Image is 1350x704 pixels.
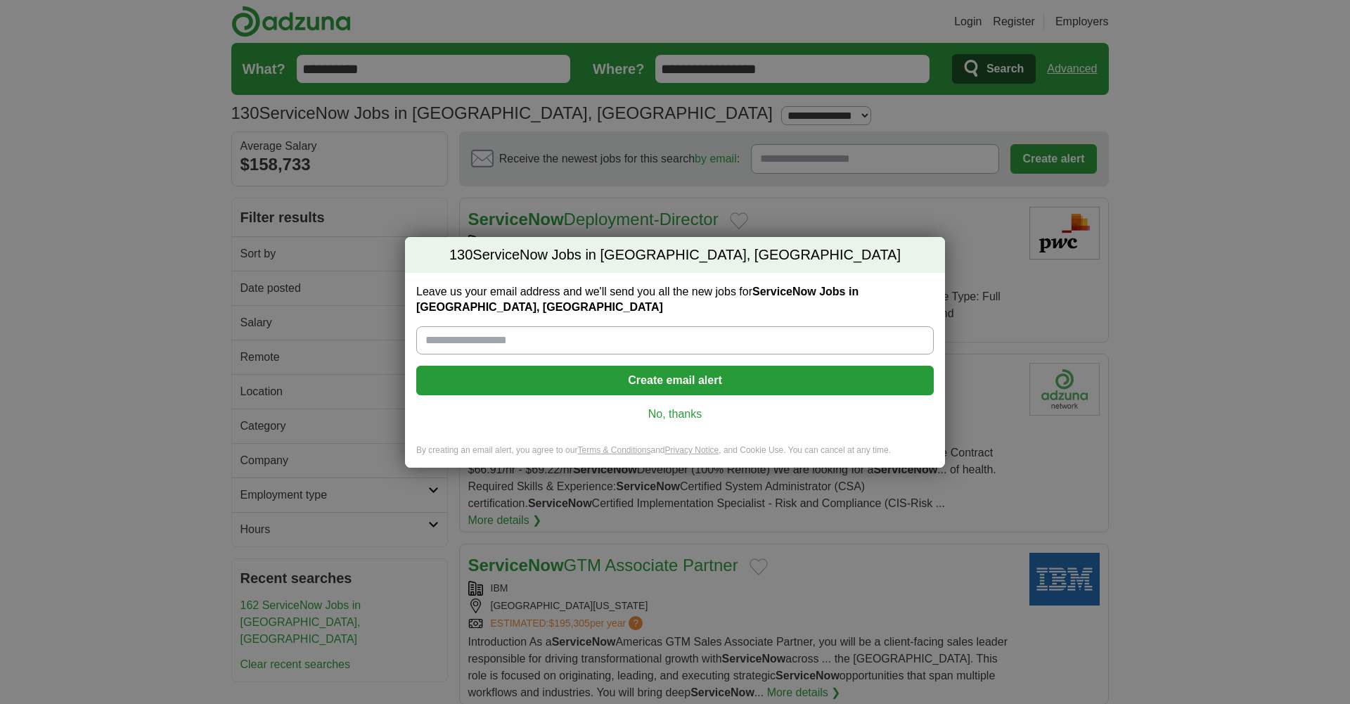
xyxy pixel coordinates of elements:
[416,366,934,395] button: Create email alert
[577,445,650,455] a: Terms & Conditions
[416,284,934,315] label: Leave us your email address and we'll send you all the new jobs for
[449,245,472,265] span: 130
[405,444,945,468] div: By creating an email alert, you agree to our and , and Cookie Use. You can cancel at any time.
[427,407,922,422] a: No, thanks
[665,445,719,455] a: Privacy Notice
[405,237,945,274] h2: ServiceNow Jobs in [GEOGRAPHIC_DATA], [GEOGRAPHIC_DATA]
